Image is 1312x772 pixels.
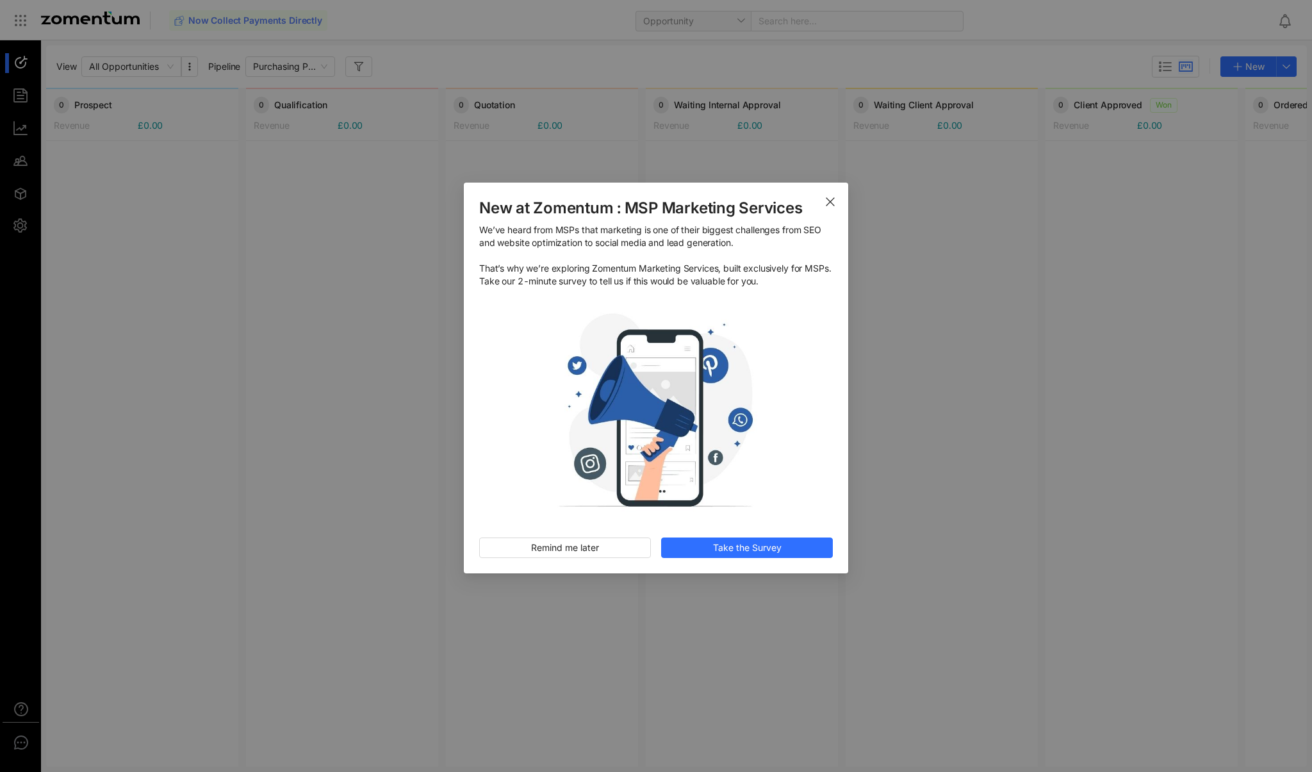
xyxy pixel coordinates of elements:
img: mobile-mark.jpg [479,298,833,523]
span: We’ve heard from MSPs that marketing is one of their biggest challenges from SEO and website opti... [479,224,833,288]
button: Take the Survey [661,538,833,559]
span: Remind me later [531,541,599,555]
button: Close [812,183,848,218]
button: Remind me later [479,538,651,559]
span: New at Zomentum : MSP Marketing Services [479,198,833,218]
span: Take the Survey [713,541,782,555]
